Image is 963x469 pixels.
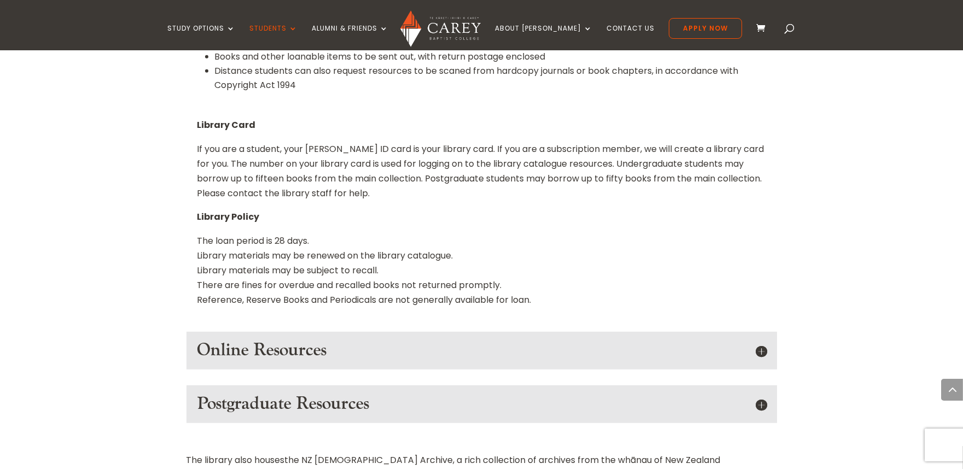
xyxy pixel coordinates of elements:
[197,142,766,210] p: If you are a student, your [PERSON_NAME] ID card is your library card. If you are a subscription ...
[669,18,742,39] a: Apply Now
[215,64,766,92] li: Distance students can also request resources to be scaned from hardcopy journals or book chapters...
[167,25,235,50] a: Study Options
[495,25,592,50] a: About [PERSON_NAME]
[197,119,256,131] strong: Library Card
[215,50,766,64] li: Books and other loanable items to be sent out, with return postage enclosed
[249,25,297,50] a: Students
[197,233,766,308] p: The loan period is 28 days. Library materials may be renewed on the library catalogue. Library ma...
[606,25,655,50] a: Contact Us
[197,394,766,414] h5: Postgraduate Resources
[400,10,481,47] img: Carey Baptist College
[312,25,388,50] a: Alumni & Friends
[197,340,766,361] h5: Online Resources
[197,210,260,223] strong: Library Policy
